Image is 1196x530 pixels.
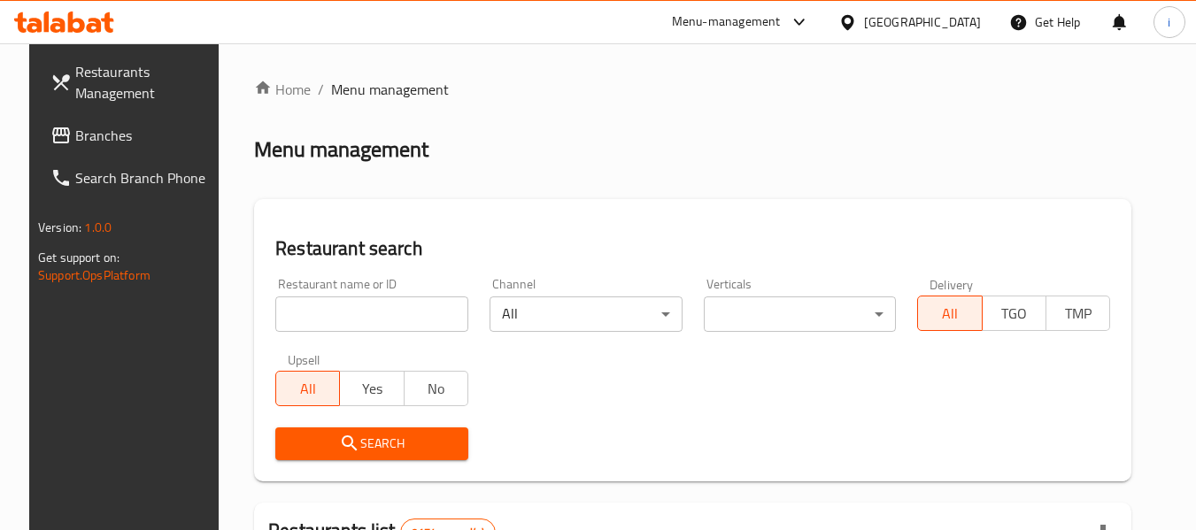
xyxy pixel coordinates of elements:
[36,157,229,199] a: Search Branch Phone
[404,371,468,406] button: No
[38,264,150,287] a: Support.OpsPlatform
[254,135,428,164] h2: Menu management
[38,216,81,239] span: Version:
[1046,296,1110,331] button: TMP
[347,376,397,402] span: Yes
[254,79,1131,100] nav: breadcrumb
[84,216,112,239] span: 1.0.0
[75,125,215,146] span: Branches
[331,79,449,100] span: Menu management
[318,79,324,100] li: /
[672,12,781,33] div: Menu-management
[275,296,468,332] input: Search for restaurant name or ID..
[1053,301,1103,326] span: TMP
[38,246,120,269] span: Get support on:
[704,296,897,332] div: ​
[36,114,229,157] a: Branches
[930,278,974,290] label: Delivery
[982,296,1046,331] button: TGO
[917,296,982,331] button: All
[490,296,683,332] div: All
[1168,12,1170,32] span: i
[339,371,404,406] button: Yes
[36,50,229,114] a: Restaurants Management
[254,79,311,100] a: Home
[275,371,340,406] button: All
[283,376,333,402] span: All
[925,301,975,326] span: All
[990,301,1039,326] span: TGO
[289,433,454,455] span: Search
[288,353,320,365] label: Upsell
[275,427,468,460] button: Search
[864,12,981,32] div: [GEOGRAPHIC_DATA]
[275,235,1110,262] h2: Restaurant search
[75,167,215,188] span: Search Branch Phone
[75,61,215,104] span: Restaurants Management
[412,376,461,402] span: No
